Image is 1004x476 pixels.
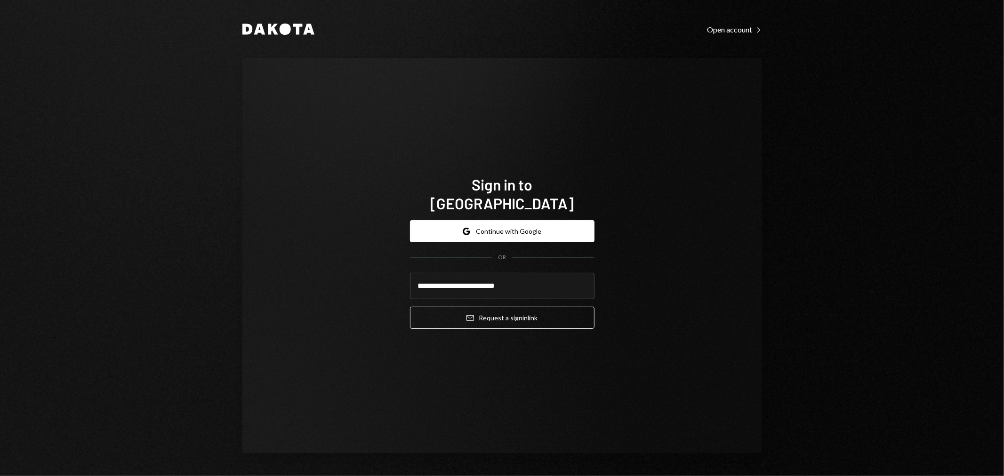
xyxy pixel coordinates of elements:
h1: Sign in to [GEOGRAPHIC_DATA] [410,175,594,213]
button: Request a signinlink [410,307,594,329]
button: Continue with Google [410,220,594,242]
div: Open account [707,25,762,34]
a: Open account [707,24,762,34]
div: OR [498,254,506,262]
